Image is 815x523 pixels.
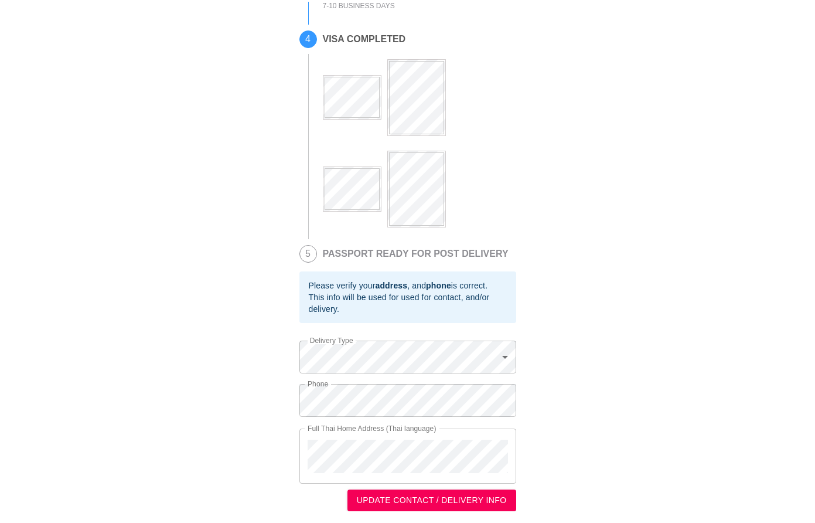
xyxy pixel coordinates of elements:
div: This info will be used for used for contact, and/or delivery. [309,291,507,315]
h2: VISA COMPLETED [323,34,510,45]
h2: PASSPORT READY FOR POST DELIVERY [323,249,509,259]
span: 4 [300,31,316,47]
div: Please verify your , and is correct. [309,280,507,291]
b: address [375,281,407,290]
span: UPDATE CONTACT / DELIVERY INFO [357,493,507,508]
b: phone [426,281,451,290]
span: 5 [300,246,316,262]
button: UPDATE CONTACT / DELIVERY INFO [347,490,516,511]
